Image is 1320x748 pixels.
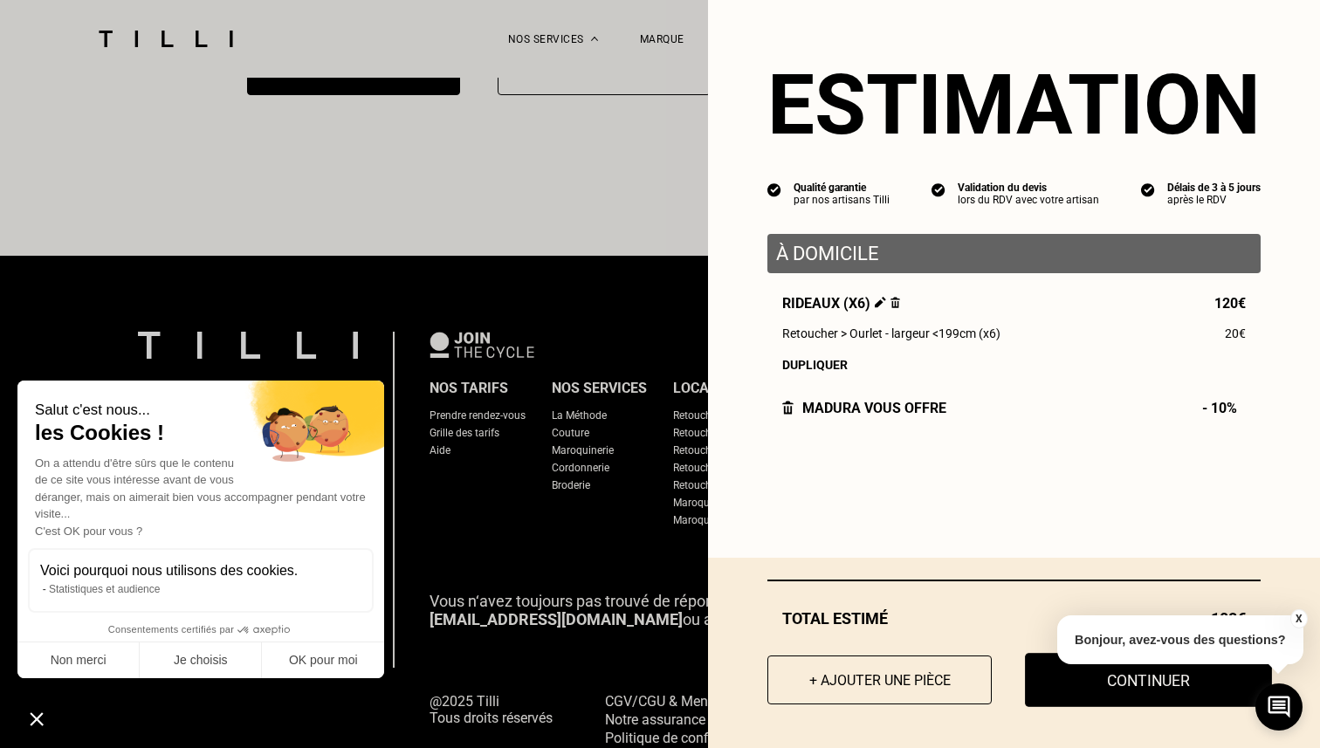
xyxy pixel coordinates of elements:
[1202,400,1246,416] span: - 10%
[932,182,945,197] img: icon list info
[1057,615,1303,664] p: Bonjour, avez-vous des questions?
[782,358,1246,372] div: Dupliquer
[1167,182,1261,194] div: Délais de 3 à 5 jours
[1289,609,1307,628] button: X
[875,297,886,308] img: Éditer
[1141,182,1155,197] img: icon list info
[776,243,1252,264] p: À domicile
[767,609,1261,628] div: Total estimé
[890,297,900,308] img: Supprimer
[782,295,900,312] span: Rideaux (x6)
[1025,653,1272,707] button: Continuer
[1167,194,1261,206] div: après le RDV
[1225,326,1246,340] span: 20€
[1214,295,1246,312] span: 120€
[958,194,1099,206] div: lors du RDV avec votre artisan
[794,182,890,194] div: Qualité garantie
[794,194,890,206] div: par nos artisans Tilli
[767,182,781,197] img: icon list info
[767,655,992,704] button: + Ajouter une pièce
[782,400,946,416] div: Madura vous offre
[767,56,1261,154] section: Estimation
[782,326,1000,340] span: Retoucher > Ourlet - largeur <199cm (x6)
[958,182,1099,194] div: Validation du devis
